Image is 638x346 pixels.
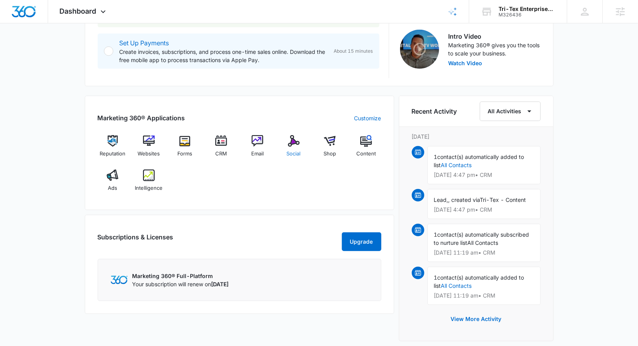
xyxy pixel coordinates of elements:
[132,280,229,288] p: Your subscription will renew on
[134,169,164,198] a: Intelligence
[120,48,328,64] p: Create invoices, subscriptions, and process one-time sales online. Download the free mobile app t...
[279,135,309,163] a: Social
[480,196,526,203] span: Tri-Tex - Content
[215,150,227,158] span: CRM
[499,6,556,12] div: account name
[441,282,472,289] a: All Contacts
[434,231,438,238] span: 1
[449,61,483,66] button: Watch Video
[449,41,541,57] p: Marketing 360® gives you the tools to scale your business.
[412,107,457,116] h6: Recent Activity
[351,135,381,163] a: Content
[468,239,499,246] span: All Contacts
[441,162,472,168] a: All Contacts
[287,150,301,158] span: Social
[98,135,128,163] a: Reputation
[434,153,438,160] span: 1
[323,150,336,158] span: Shop
[354,114,381,122] a: Customize
[434,153,524,168] span: contact(s) automatically added to list
[356,150,376,158] span: Content
[434,274,438,281] span: 1
[134,135,164,163] a: Websites
[211,281,229,287] span: [DATE]
[434,274,524,289] span: contact(s) automatically added to list
[315,135,345,163] a: Shop
[100,150,125,158] span: Reputation
[135,184,163,192] span: Intelligence
[132,272,229,280] p: Marketing 360® Full-Platform
[434,293,534,298] p: [DATE] 11:19 am • CRM
[98,113,185,123] h2: Marketing 360® Applications
[434,250,534,255] p: [DATE] 11:19 am • CRM
[206,135,236,163] a: CRM
[98,232,173,248] h2: Subscriptions & Licenses
[449,196,480,203] span: , created via
[400,30,439,69] img: Intro Video
[138,150,160,158] span: Websites
[434,172,534,178] p: [DATE] 4:47 pm • CRM
[251,150,264,158] span: Email
[120,39,169,47] a: Set Up Payments
[60,7,97,15] span: Dashboard
[443,310,509,328] button: View More Activity
[170,135,200,163] a: Forms
[111,276,128,284] img: Marketing 360 Logo
[434,207,534,212] p: [DATE] 4:47 pm • CRM
[434,196,449,203] span: Lead,
[434,231,529,246] span: contact(s) automatically subscribed to nurture list
[449,32,541,41] h3: Intro Video
[108,184,117,192] span: Ads
[177,150,192,158] span: Forms
[412,132,541,141] p: [DATE]
[480,102,541,121] button: All Activities
[243,135,273,163] a: Email
[499,12,556,18] div: account id
[334,48,373,55] span: About 15 minutes
[342,232,381,251] button: Upgrade
[98,169,128,198] a: Ads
